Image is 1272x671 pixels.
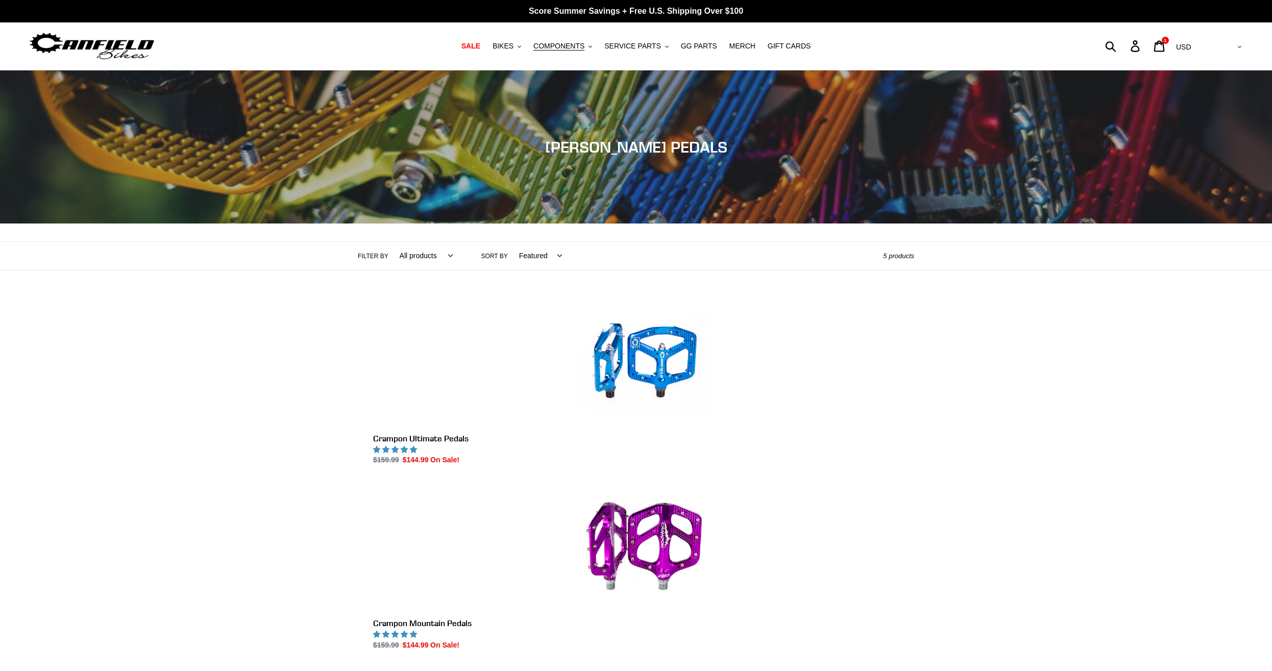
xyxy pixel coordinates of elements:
[599,39,673,53] button: SERVICE PARTS
[768,42,811,51] span: GIFT CARDS
[676,39,722,53] a: GG PARTS
[456,39,485,53] a: SALE
[528,39,597,53] button: COMPONENTS
[533,42,584,51] span: COMPONENTS
[724,39,761,53] a: MERCH
[681,42,717,51] span: GG PARTS
[1164,38,1166,43] span: 1
[487,39,526,53] button: BIKES
[763,39,816,53] a: GIFT CARDS
[545,138,727,156] span: [PERSON_NAME] PEDALS
[729,42,755,51] span: MERCH
[358,252,388,261] label: Filter by
[604,42,661,51] span: SERVICE PARTS
[461,42,480,51] span: SALE
[28,30,156,62] img: Canfield Bikes
[1111,35,1137,57] input: Search
[883,252,914,260] span: 5 products
[481,252,508,261] label: Sort by
[1148,35,1172,57] a: 1
[493,42,513,51] span: BIKES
